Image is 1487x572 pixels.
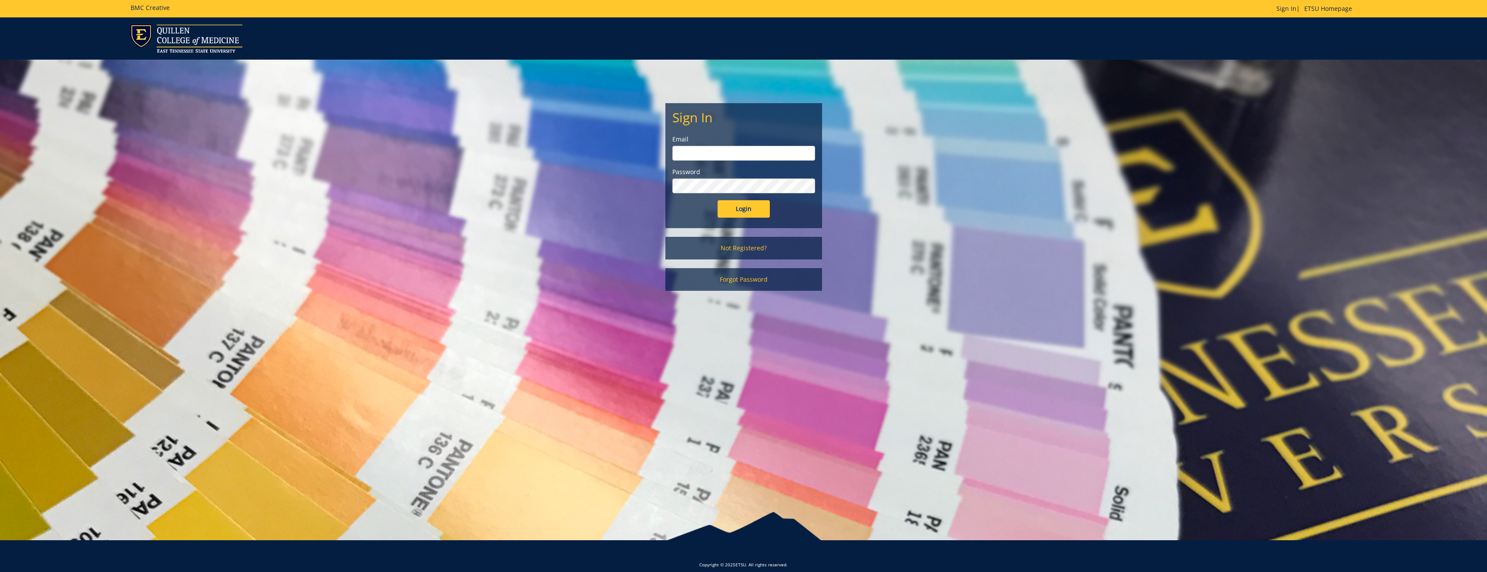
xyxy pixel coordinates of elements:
[665,237,822,259] a: Not Registered?
[1300,4,1356,13] a: ETSU Homepage
[665,268,822,291] a: Forgot Password
[1276,4,1296,13] a: Sign In
[672,135,815,144] label: Email
[131,4,170,11] h5: BMC Creative
[131,24,242,53] img: ETSU logo
[718,200,770,218] input: Login
[672,168,815,176] label: Password
[672,110,815,124] h2: Sign In
[1276,4,1356,13] p: |
[735,562,746,568] a: ETSU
